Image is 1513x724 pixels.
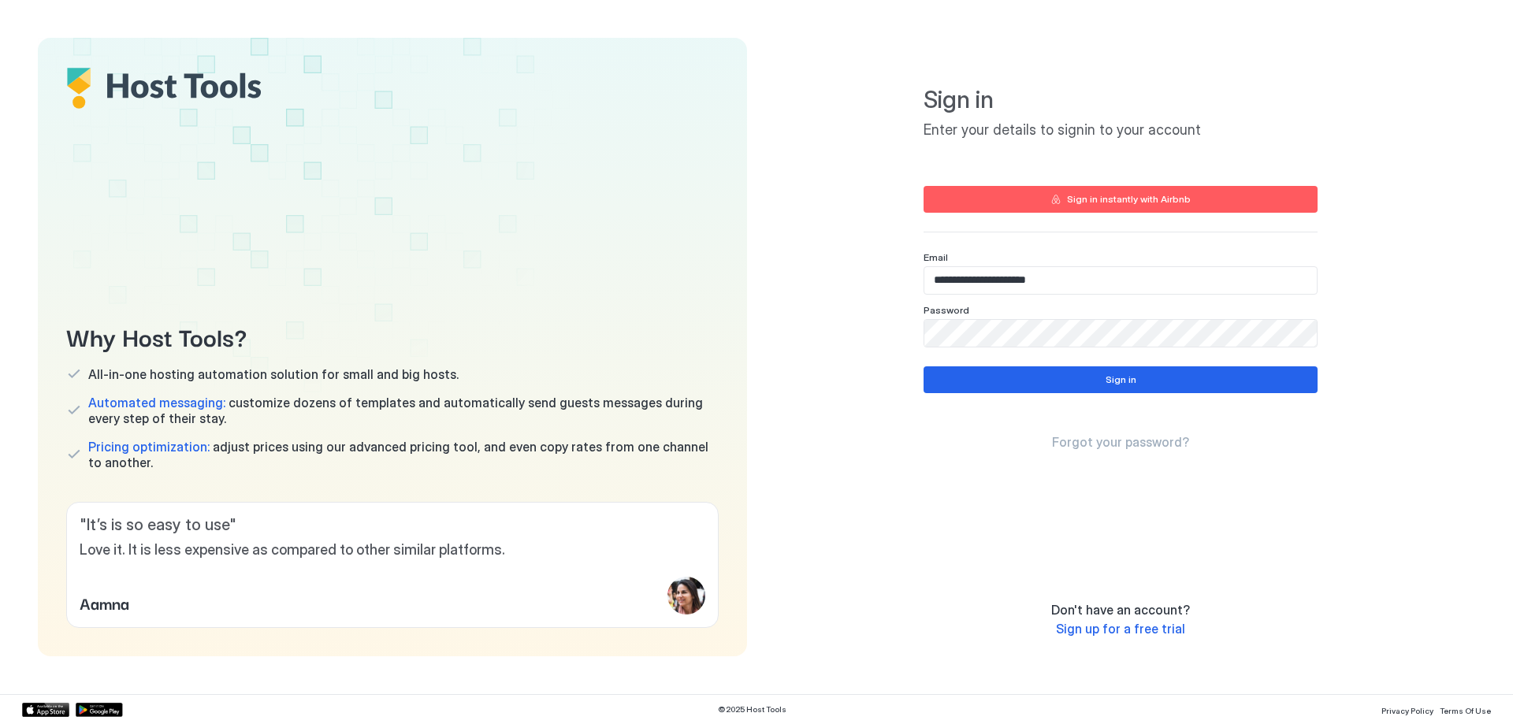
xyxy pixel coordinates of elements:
a: Sign up for a free trial [1056,621,1185,637]
a: App Store [22,703,69,717]
input: Input Field [924,267,1317,294]
span: Forgot your password? [1052,434,1189,450]
span: Pricing optimization: [88,439,210,455]
button: Sign in instantly with Airbnb [924,186,1318,213]
span: All-in-one hosting automation solution for small and big hosts. [88,366,459,382]
div: Sign in instantly with Airbnb [1067,192,1191,206]
span: Enter your details to signin to your account [924,121,1318,139]
span: © 2025 Host Tools [718,704,786,715]
span: adjust prices using our advanced pricing tool, and even copy rates from one channel to another. [88,439,719,470]
a: Privacy Policy [1381,701,1433,718]
span: Automated messaging: [88,395,225,410]
span: " It’s is so easy to use " [80,515,705,535]
span: Terms Of Use [1440,706,1491,715]
span: Don't have an account? [1051,602,1190,618]
span: Privacy Policy [1381,706,1433,715]
a: Google Play Store [76,703,123,717]
span: Why Host Tools? [66,318,719,354]
div: profile [667,577,705,614]
div: Sign in [1106,373,1136,387]
span: customize dozens of templates and automatically send guests messages during every step of their s... [88,395,719,426]
a: Forgot your password? [1052,434,1189,451]
span: Password [924,304,969,316]
input: Input Field [924,320,1317,347]
span: Aamna [80,591,129,614]
span: Love it. It is less expensive as compared to other similar platforms. [80,541,705,559]
a: Terms Of Use [1440,701,1491,718]
span: Email [924,251,948,263]
button: Sign in [924,366,1318,393]
span: Sign in [924,85,1318,115]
